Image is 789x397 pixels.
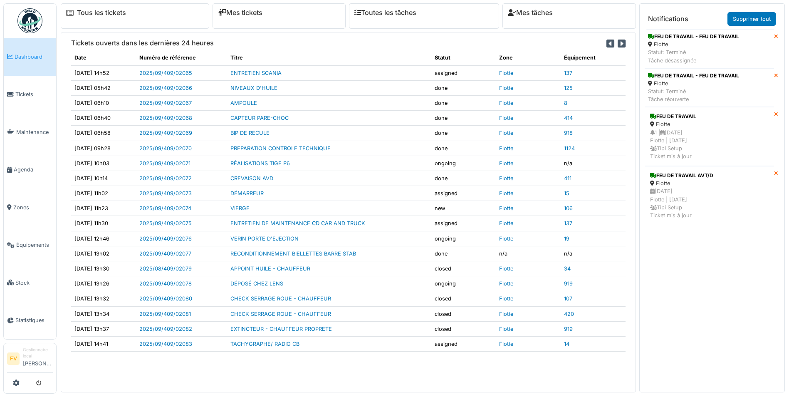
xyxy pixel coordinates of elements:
[230,295,331,302] a: CHECK SERRAGE ROUE - CHAUFFEUR
[431,65,496,80] td: assigned
[15,316,53,324] span: Statistiques
[230,115,289,121] a: CAPTEUR PARE-CHOC
[230,341,299,347] a: TACHYGRAPHE/ RADIO CB
[496,50,561,65] th: Zone
[648,72,739,79] div: FEU DE TRAVAIL - FEU DE TRAVAIL
[431,186,496,201] td: assigned
[139,175,192,181] a: 2025/09/409/02072
[564,115,573,121] a: 414
[431,80,496,95] td: done
[650,129,769,161] div: 1 | [DATE] Flotte | [DATE] Tibi Setup Ticket mis à jour
[230,280,283,287] a: DÉPOSÉ CHEZ LENS
[227,50,431,65] th: Titre
[499,311,513,317] a: Flotte
[230,100,257,106] a: AMPOULE
[431,156,496,171] td: ongoing
[4,38,56,76] a: Dashboard
[650,187,769,219] div: [DATE] Flotte | [DATE] Tibi Setup Ticket mis à jour
[508,9,553,17] a: Mes tâches
[431,321,496,336] td: closed
[13,203,53,211] span: Zones
[431,216,496,231] td: assigned
[650,172,769,179] div: FEU DE TRAVAIL AVT/D
[499,280,513,287] a: Flotte
[71,231,136,246] td: [DATE] 12h46
[71,306,136,321] td: [DATE] 13h34
[499,115,513,121] a: Flotte
[139,311,191,317] a: 2025/09/409/02081
[71,216,136,231] td: [DATE] 11h30
[71,39,214,47] h6: Tickets ouverts dans les dernières 24 heures
[431,291,496,306] td: closed
[23,347,53,371] li: [PERSON_NAME]
[139,251,191,257] a: 2025/09/409/02077
[71,50,136,65] th: Date
[650,113,769,120] div: FEU DE TRAVAIL
[561,246,626,261] td: n/a
[230,130,270,136] a: BIP DE RECULE
[71,95,136,110] td: [DATE] 06h10
[648,87,739,103] div: Statut: Terminé Tâche réouverte
[564,130,573,136] a: 918
[230,236,299,242] a: VERIN PORTE D'EJECTION
[71,321,136,336] td: [DATE] 13h37
[230,311,331,317] a: CHECK SERRAGE ROUE - CHAUFFEUR
[648,15,688,23] h6: Notifications
[564,85,573,91] a: 125
[15,53,53,61] span: Dashboard
[499,295,513,302] a: Flotte
[230,220,365,226] a: ENTRETIEN DE MAINTENANCE CD CAR AND TRUCK
[431,95,496,110] td: done
[15,279,53,287] span: Stock
[431,141,496,156] td: done
[564,175,571,181] a: 411
[499,100,513,106] a: Flotte
[431,261,496,276] td: closed
[431,231,496,246] td: ongoing
[564,265,571,272] a: 34
[139,85,192,91] a: 2025/09/409/02066
[139,145,192,151] a: 2025/09/409/02070
[648,48,739,64] div: Statut: Terminé Tâche désassignée
[431,246,496,261] td: done
[650,120,769,128] div: Flotte
[564,295,572,302] a: 107
[648,33,739,40] div: FEU DE TRAVAIL - FEU DE TRAVAIL
[499,160,513,166] a: Flotte
[23,347,53,360] div: Gestionnaire local
[499,341,513,347] a: Flotte
[218,9,262,17] a: Mes tickets
[431,171,496,186] td: done
[648,40,739,48] div: Flotte
[499,236,513,242] a: Flotte
[71,65,136,80] td: [DATE] 14h52
[645,68,774,107] a: FEU DE TRAVAIL - FEU DE TRAVAIL Flotte Statut: TerminéTâche réouverte
[139,70,192,76] a: 2025/09/409/02065
[564,236,569,242] a: 19
[564,220,572,226] a: 137
[71,126,136,141] td: [DATE] 06h58
[139,130,192,136] a: 2025/09/409/02069
[139,280,192,287] a: 2025/09/409/02078
[71,111,136,126] td: [DATE] 06h40
[645,166,774,225] a: FEU DE TRAVAIL AVT/D Flotte [DATE]Flotte | [DATE] Tibi SetupTicket mis à jour
[650,179,769,187] div: Flotte
[564,100,567,106] a: 8
[139,100,192,106] a: 2025/09/409/02067
[17,8,42,33] img: Badge_color-CXgf-gQk.svg
[499,145,513,151] a: Flotte
[4,264,56,302] a: Stock
[136,50,227,65] th: Numéro de référence
[230,251,356,257] a: RECONDITIONNEMENT BIELLETTES BARRE STAB
[431,276,496,291] td: ongoing
[564,70,572,76] a: 137
[139,265,192,272] a: 2025/08/409/02079
[496,246,561,261] td: n/a
[499,130,513,136] a: Flotte
[561,156,626,171] td: n/a
[230,85,277,91] a: NIVEAUX D'HUILE
[230,205,250,211] a: VIERGE
[139,295,192,302] a: 2025/09/409/02080
[230,70,282,76] a: ENTRETIEN SCANIA
[4,113,56,151] a: Maintenance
